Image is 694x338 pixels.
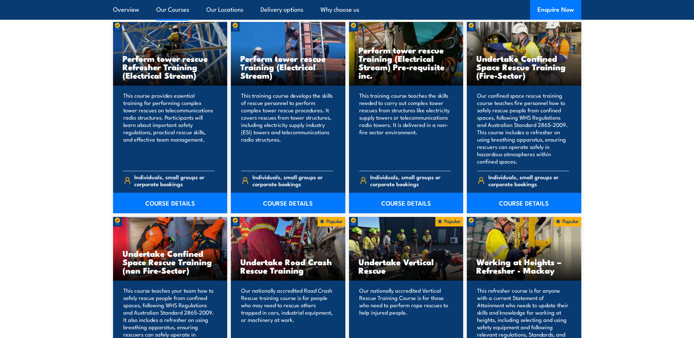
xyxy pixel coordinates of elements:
span: Individuals, small groups or corporate bookings [370,173,451,187]
h3: Perform tower rescue Refresher Training (Electrical Stream) [123,54,218,79]
a: COURSE DETAILS [349,193,464,213]
h3: Perform tower rescue Training (Electrical Stream) [240,54,336,79]
a: COURSE DETAILS [231,193,345,213]
p: Our confined space rescue training course teaches fire personnel how to safely rescue people from... [477,92,569,165]
span: Individuals, small groups or corporate bookings [488,173,569,187]
h3: Undertake Confined Space Rescue Training (non Fire-Sector) [123,249,218,274]
span: Individuals, small groups or corporate bookings [252,173,333,187]
h3: Undertake Vertical Rescue [359,258,454,274]
h3: Undertake Road Crash Rescue Training [240,258,336,274]
h3: Undertake Confined Space Rescue Training (Fire-Sector) [476,54,572,79]
p: This course provides essential training for performing complex tower rescues on telecommunication... [123,92,215,165]
h3: Working at Heights – Refresher - Mackay [476,258,572,274]
p: This training course develops the skills of rescue personnel to perform complex tower rescue proc... [241,92,333,165]
h3: Perform tower rescue Training (Electrical Stream) Pre-requisite inc. [359,46,454,79]
span: Individuals, small groups or corporate bookings [134,173,215,187]
a: COURSE DETAILS [467,193,581,213]
p: This training course teaches the skills needed to carry out complex tower rescues from structures... [359,92,451,165]
a: COURSE DETAILS [113,193,228,213]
